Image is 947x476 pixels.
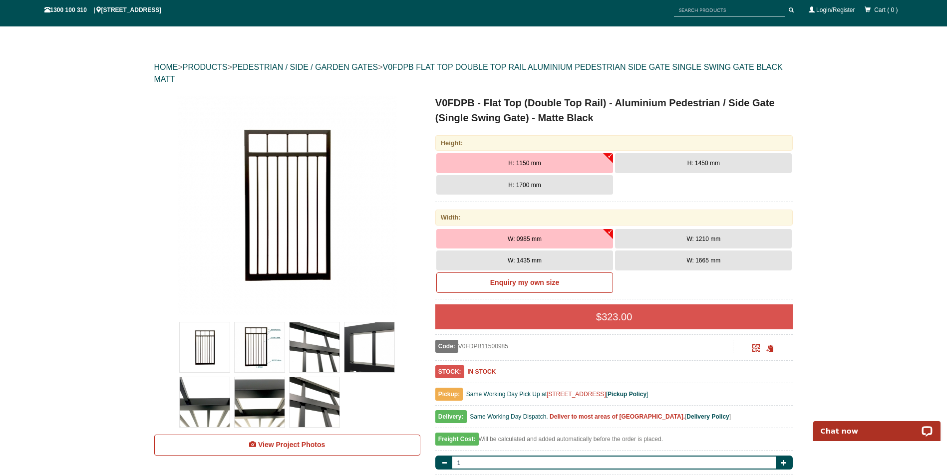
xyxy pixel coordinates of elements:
[508,182,541,189] span: H: 1700 mm
[547,391,606,398] a: [STREET_ADDRESS]
[290,377,339,427] img: V0FDPB - Flat Top (Double Top Rail) - Aluminium Pedestrian / Side Gate (Single Swing Gate) - Matt...
[436,175,613,195] button: H: 1700 mm
[816,6,855,13] a: Login/Register
[436,153,613,173] button: H: 1150 mm
[435,410,467,423] span: Delivery:
[344,322,394,372] img: V0FDPB - Flat Top (Double Top Rail) - Aluminium Pedestrian / Side Gate (Single Swing Gate) - Matt...
[615,229,792,249] button: W: 1210 mm
[550,413,685,420] b: Deliver to most areas of [GEOGRAPHIC_DATA].
[766,345,774,352] span: Click to copy the URL
[874,6,898,13] span: Cart ( 0 )
[752,346,760,353] a: Click to enlarge and scan to share.
[154,51,793,95] div: > > >
[470,413,548,420] span: Same Working Day Dispatch.
[235,322,285,372] img: V0FDPB - Flat Top (Double Top Rail) - Aluminium Pedestrian / Side Gate (Single Swing Gate) - Matt...
[435,340,458,353] span: Code:
[232,63,378,71] a: PEDESTRIAN / SIDE / GARDEN GATES
[154,63,783,83] a: V0FDPB FLAT TOP DOUBLE TOP RAIL ALUMINIUM PEDESTRIAN SIDE GATE SINGLE SWING GATE BLACK MATT
[177,95,397,315] img: V0FDPB - Flat Top (Double Top Rail) - Aluminium Pedestrian / Side Gate (Single Swing Gate) - Matt...
[687,160,720,167] span: H: 1450 mm
[435,340,733,353] div: V0FDPB11500985
[490,278,559,286] b: Enquiry my own size
[435,304,793,329] div: $
[686,236,720,242] span: W: 1210 mm
[154,435,420,456] a: View Project Photos
[615,153,792,173] button: H: 1450 mm
[508,236,542,242] span: W: 0985 mm
[435,433,479,446] span: Freight Cost:
[508,160,541,167] span: H: 1150 mm
[155,95,419,315] a: V0FDPB - Flat Top (Double Top Rail) - Aluminium Pedestrian / Side Gate (Single Swing Gate) - Matt...
[436,272,613,293] a: Enquiry my own size
[154,63,178,71] a: HOME
[435,135,793,151] div: Height:
[180,377,230,427] img: V0FDPB - Flat Top (Double Top Rail) - Aluminium Pedestrian / Side Gate (Single Swing Gate) - Matt...
[608,391,646,398] a: Pickup Policy
[435,411,793,428] div: [ ]
[615,250,792,270] button: W: 1665 mm
[436,250,613,270] button: W: 1435 mm
[435,365,464,378] span: STOCK:
[674,4,785,16] input: SEARCH PRODUCTS
[435,388,463,401] span: Pickup:
[258,441,325,449] span: View Project Photos
[436,229,613,249] button: W: 0985 mm
[602,311,632,322] span: 323.00
[44,6,162,13] span: 1300 100 310 | [STREET_ADDRESS]
[435,433,793,451] div: Will be calculated and added automatically before the order is placed.
[466,391,648,398] span: Same Working Day Pick Up at [ ]
[290,322,339,372] img: V0FDPB - Flat Top (Double Top Rail) - Aluminium Pedestrian / Side Gate (Single Swing Gate) - Matt...
[807,410,947,441] iframe: LiveChat chat widget
[180,322,230,372] img: V0FDPB - Flat Top (Double Top Rail) - Aluminium Pedestrian / Side Gate (Single Swing Gate) - Matt...
[467,368,496,375] b: IN STOCK
[508,257,542,264] span: W: 1435 mm
[235,377,285,427] img: V0FDPB - Flat Top (Double Top Rail) - Aluminium Pedestrian / Side Gate (Single Swing Gate) - Matt...
[435,95,793,125] h1: V0FDPB - Flat Top (Double Top Rail) - Aluminium Pedestrian / Side Gate (Single Swing Gate) - Matt...
[435,210,793,225] div: Width:
[686,413,729,420] a: Delivery Policy
[183,63,228,71] a: PRODUCTS
[686,257,720,264] span: W: 1665 mm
